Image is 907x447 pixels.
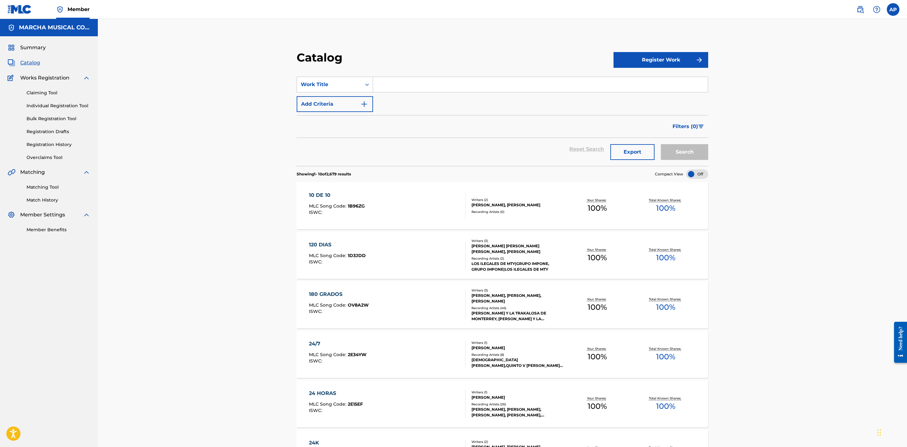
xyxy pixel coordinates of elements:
[873,6,880,13] img: help
[587,297,608,302] p: Your Shares:
[656,401,675,412] span: 100 %
[27,154,90,161] a: Overclaims Tool
[297,232,708,279] a: 120 DIASMLC Song Code:1D3JDDISWC:Writers (3)[PERSON_NAME] [PERSON_NAME] [PERSON_NAME], [PERSON_NA...
[20,168,45,176] span: Matching
[649,247,683,252] p: Total Known Shares:
[588,401,607,412] span: 100 %
[8,211,15,219] img: Member Settings
[588,351,607,362] span: 100 %
[309,203,348,209] span: MLC Song Code :
[471,288,563,293] div: Writers ( 3 )
[309,352,348,357] span: MLC Song Code :
[471,402,563,407] div: Recording Artists ( 26 )
[656,252,675,263] span: 100 %
[471,345,563,351] div: [PERSON_NAME]
[471,310,563,322] div: [PERSON_NAME] Y LA TRAKALOSA DE MONTERREY, [PERSON_NAME] Y LA TRAKALOSA DE MONTERREY, [PERSON_NAM...
[309,209,324,215] span: ISWC :
[649,396,683,401] p: Total Known Shares:
[875,417,907,447] div: Widget de chat
[656,302,675,313] span: 100 %
[588,252,607,263] span: 100 %
[27,115,90,122] a: Bulk Registration Tool
[471,293,563,304] div: [PERSON_NAME], [PERSON_NAME], [PERSON_NAME]
[8,44,46,51] a: SummarySummary
[19,24,90,31] h5: MARCHA MUSICAL CORP.
[587,396,608,401] p: Your Shares:
[297,281,708,328] a: 180 GRADOSMLC Song Code:OV8A2WISWC:Writers (3)[PERSON_NAME], [PERSON_NAME], [PERSON_NAME]Recordin...
[348,401,363,407] span: 2E15EF
[698,125,704,128] img: filter
[20,44,46,51] span: Summary
[348,203,365,209] span: 1B96ZG
[471,352,563,357] div: Recording Artists ( 8 )
[309,259,324,265] span: ISWC :
[471,407,563,418] div: [PERSON_NAME], [PERSON_NAME], [PERSON_NAME], [PERSON_NAME], [PERSON_NAME]
[889,317,907,368] iframe: Resource Center
[297,182,708,229] a: 10 DE 10MLC Song Code:1B96ZGISWC:Writers (2)[PERSON_NAME], [PERSON_NAME]Recording Artists (0)Your...
[309,302,348,308] span: MLC Song Code :
[309,241,366,249] div: 120 DIAS
[649,198,683,203] p: Total Known Shares:
[471,395,563,400] div: [PERSON_NAME]
[588,302,607,313] span: 100 %
[471,202,563,208] div: [PERSON_NAME], [PERSON_NAME]
[673,123,698,130] span: Filters ( 0 )
[348,302,369,308] span: OV8A2W
[360,100,368,108] img: 9d2ae6d4665cec9f34b9.svg
[8,59,15,67] img: Catalog
[875,417,907,447] iframe: Chat Widget
[588,203,607,214] span: 100 %
[870,3,883,16] div: Help
[587,198,608,203] p: Your Shares:
[854,3,867,16] a: Public Search
[471,439,563,444] div: Writers ( 2 )
[471,243,563,255] div: [PERSON_NAME] [PERSON_NAME] [PERSON_NAME], [PERSON_NAME]
[309,401,348,407] span: MLC Song Code :
[8,168,15,176] img: Matching
[297,50,346,65] h2: Catalog
[587,346,608,351] p: Your Shares:
[696,56,703,64] img: f7272a7cc735f4ea7f67.svg
[887,3,899,16] div: User Menu
[56,6,64,13] img: Top Rightsholder
[471,357,563,368] div: [DEMOGRAPHIC_DATA][PERSON_NAME],QUINTO V [PERSON_NAME] V IMPERIO, [DEMOGRAPHIC_DATA][PERSON_NAME]...
[83,211,90,219] img: expand
[8,44,15,51] img: Summary
[8,5,32,14] img: MLC Logo
[471,390,563,395] div: Writers ( 1 )
[297,96,373,112] button: Add Criteria
[614,52,708,68] button: Register Work
[610,144,655,160] button: Export
[297,77,708,166] form: Search Form
[656,351,675,362] span: 100 %
[471,256,563,261] div: Recording Artists ( 2 )
[309,291,369,298] div: 180 GRADOS
[27,103,90,109] a: Individual Registration Tool
[471,340,563,345] div: Writers ( 1 )
[649,346,683,351] p: Total Known Shares:
[669,119,708,134] button: Filters (0)
[877,423,881,442] div: Arrastrar
[655,171,683,177] span: Compact View
[27,184,90,191] a: Matching Tool
[301,81,358,88] div: Work Title
[309,408,324,413] span: ISWC :
[471,238,563,243] div: Writers ( 3 )
[27,226,90,233] a: Member Benefits
[348,253,366,258] span: 1D3JDD
[27,90,90,96] a: Claiming Tool
[83,74,90,82] img: expand
[309,309,324,314] span: ISWC :
[309,390,363,397] div: 24 HORAS
[27,197,90,203] a: Match History
[471,209,563,214] div: Recording Artists ( 0 )
[309,191,365,199] div: 10 DE 10
[471,197,563,202] div: Writers ( 2 )
[68,6,90,13] span: Member
[8,24,15,32] img: Accounts
[297,171,351,177] p: Showing 1 - 10 of 2,679 results
[297,380,708,427] a: 24 HORASMLC Song Code:2E15EFISWC:Writers (1)[PERSON_NAME]Recording Artists (26)[PERSON_NAME], [PE...
[27,128,90,135] a: Registration Drafts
